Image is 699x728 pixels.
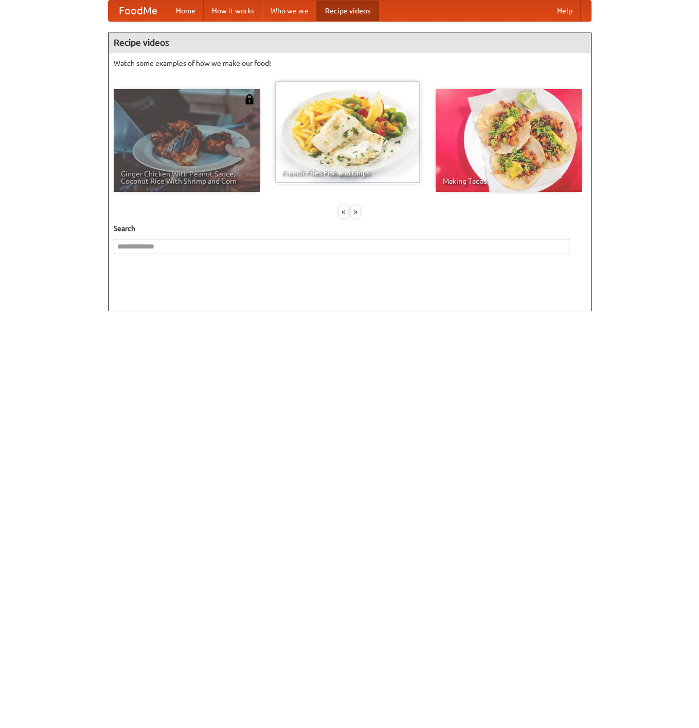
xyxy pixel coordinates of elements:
[549,1,581,21] a: Help
[114,58,586,68] p: Watch some examples of how we make our food!
[443,177,575,185] span: Making Tacos
[244,94,255,104] img: 483408.png
[109,1,168,21] a: FoodMe
[351,205,360,218] div: »
[275,81,421,184] a: French Fries Fish and Chips
[114,223,586,234] h5: Search
[262,1,317,21] a: Who we are
[317,1,379,21] a: Recipe videos
[204,1,262,21] a: How it works
[339,205,348,218] div: «
[109,32,591,53] h4: Recipe videos
[282,169,414,176] span: French Fries Fish and Chips
[436,89,582,192] a: Making Tacos
[168,1,204,21] a: Home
